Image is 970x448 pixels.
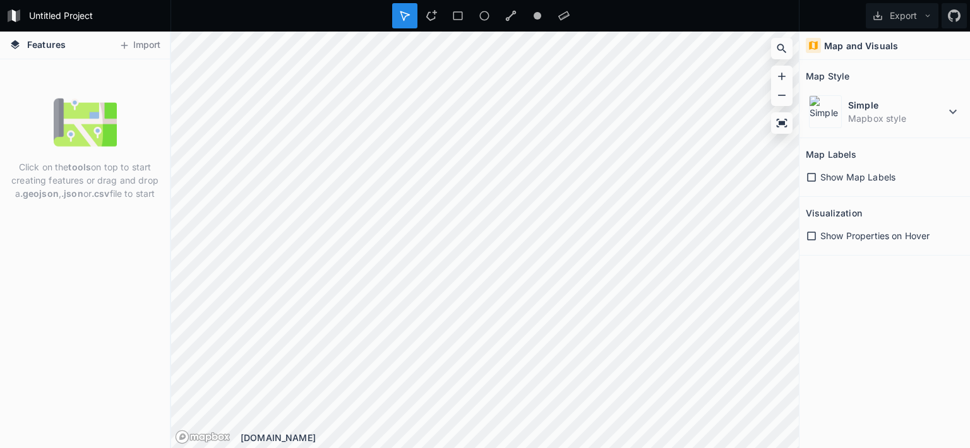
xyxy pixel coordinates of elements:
p: Click on the on top to start creating features or drag and drop a , or file to start [9,160,160,200]
img: empty [54,91,117,154]
div: [DOMAIN_NAME] [241,431,799,444]
img: Simple [809,95,842,128]
strong: tools [68,162,91,172]
button: Export [866,3,938,28]
dd: Mapbox style [848,112,945,125]
h2: Visualization [806,203,862,223]
strong: .geojson [20,188,59,199]
dt: Simple [848,98,945,112]
strong: .json [61,188,83,199]
span: Features [27,38,66,51]
span: Show Properties on Hover [820,229,930,242]
strong: .csv [92,188,110,199]
h4: Map and Visuals [824,39,898,52]
h2: Map Style [806,66,849,86]
a: Mapbox logo [175,430,231,444]
span: Show Map Labels [820,170,895,184]
h2: Map Labels [806,144,856,164]
button: Import [112,35,167,56]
